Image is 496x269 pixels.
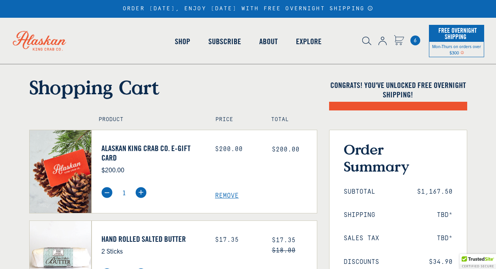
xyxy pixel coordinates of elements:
[271,116,310,123] h4: Total
[378,37,387,45] img: account
[287,19,331,64] a: Explore
[215,116,254,123] h4: Price
[362,37,371,45] img: search
[394,35,404,47] a: Cart
[101,234,203,244] a: Hand Rolled Salted Butter
[344,211,375,219] span: Shipping
[432,43,481,55] span: Mon-Thurs on orders over $300
[344,258,379,266] span: Discounts
[215,146,260,153] div: $200.00
[166,19,199,64] a: Shop
[410,35,420,45] a: Cart
[460,50,464,55] span: Shipping Notice Icon
[101,246,203,256] p: 2 Sticks
[429,258,453,266] span: $34.90
[272,146,299,153] span: $200.00
[4,22,75,59] img: Alaskan King Crab Co. logo
[436,24,477,43] span: Free Overnight Shipping
[272,237,296,244] span: $17.35
[101,164,203,175] p: $200.00
[272,247,296,254] s: $18.00
[215,192,317,200] a: Remove
[250,19,287,64] a: About
[344,188,375,196] span: Subtotal
[344,235,379,242] span: Sales Tax
[99,116,198,123] h4: Product
[417,188,453,196] span: $1,167.50
[135,187,146,198] img: plus
[329,80,467,99] h4: Congrats! You've unlocked FREE OVERNIGHT SHIPPING!
[199,19,250,64] a: Subscribe
[123,6,373,12] div: ORDER [DATE], ENJOY [DATE] WITH FREE OVERNIGHT SHIPPING
[101,144,203,163] a: Alaskan King Crab Co. e-Gift Card
[367,6,373,11] a: Announcement Bar Modal
[460,254,496,269] div: Trusted Site Badge
[101,187,112,198] img: minus
[410,35,420,45] span: 6
[29,76,317,99] h1: Shopping Cart
[30,130,92,213] img: Alaskan King Crab Co. e-Gift Card - $200.00
[215,236,260,244] div: $17.35
[344,141,453,175] h3: Order Summary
